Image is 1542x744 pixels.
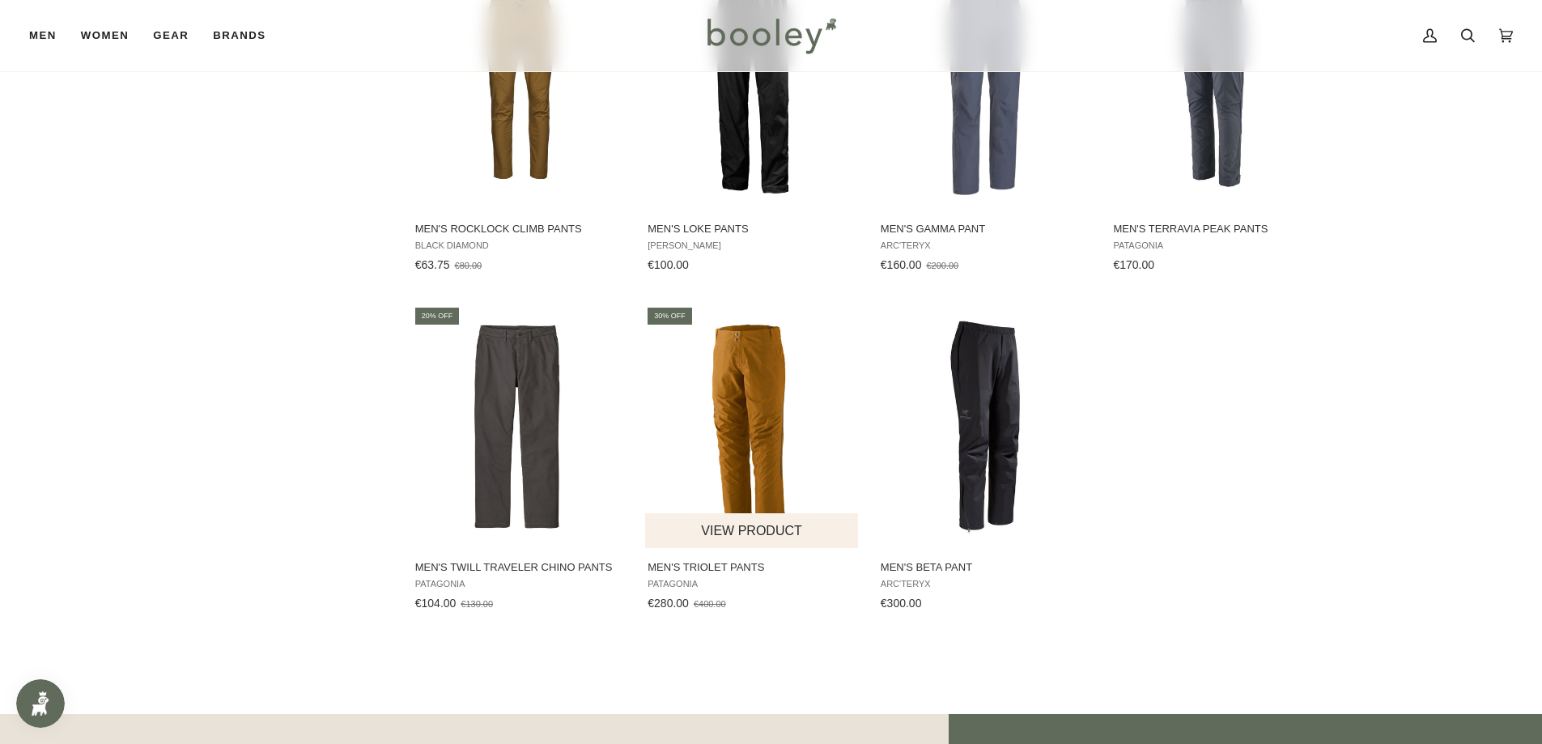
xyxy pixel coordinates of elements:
[648,579,857,589] span: Patagonia
[1113,258,1154,271] span: €170.00
[415,597,457,610] span: €104.00
[213,28,265,44] span: Brands
[648,240,857,251] span: [PERSON_NAME]
[645,513,858,548] button: View product
[1113,222,1323,236] span: Men's Terravia Peak Pants
[29,28,57,44] span: Men
[645,305,860,616] a: Men's Triolet Pants
[1113,240,1323,251] span: Patagonia
[413,305,627,616] a: Men's Twill Traveler Chino Pants
[413,320,627,534] img: Patagonia Men's Twill Traveler Chino Pants Forge Grey - Booley Galway
[415,258,450,271] span: €63.75
[648,222,857,236] span: Men's Loke Pants
[926,261,958,270] span: €200.00
[16,679,65,728] iframe: Button to open loyalty program pop-up
[648,258,689,271] span: €100.00
[648,308,692,325] div: 30% off
[881,579,1090,589] span: Arc'teryx
[648,597,689,610] span: €280.00
[415,222,625,236] span: Men's Rocklock Climb Pants
[415,579,625,589] span: Patagonia
[81,28,129,44] span: Women
[461,599,493,609] span: €130.00
[648,560,857,575] span: Men's Triolet Pants
[878,305,1093,616] a: Men's Beta Pant
[878,320,1093,534] img: Arc'teryx Men's Beta Pant Black - Booley Galway
[881,258,922,271] span: €160.00
[415,240,625,251] span: Black Diamond
[645,320,860,534] img: Patagonia Men's Triolet Pants Raptor Brown - Booley Galway
[881,597,922,610] span: €300.00
[881,222,1090,236] span: Men's Gamma Pant
[415,560,625,575] span: Men's Twill Traveler Chino Pants
[455,261,482,270] span: €80.00
[700,12,842,59] img: Booley
[694,599,726,609] span: €400.00
[415,308,460,325] div: 20% off
[153,28,189,44] span: Gear
[881,560,1090,575] span: Men's Beta Pant
[881,240,1090,251] span: Arc'teryx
